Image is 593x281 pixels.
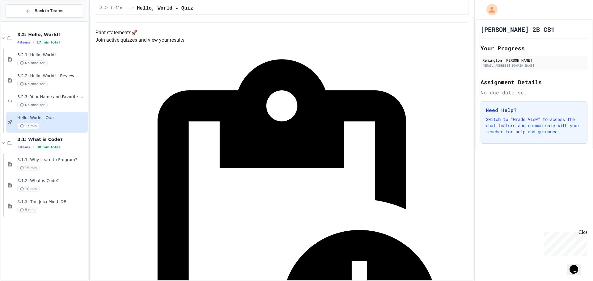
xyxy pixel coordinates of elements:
span: 30 min total [36,145,60,149]
span: 3.2: Hello, World! [100,6,130,11]
iframe: chat widget [542,229,587,256]
span: 3.2: Hello, World! [17,32,87,37]
div: Chat with us now!Close [2,2,43,39]
span: 17 min total [36,40,60,44]
span: 3.1.1: Why Learn to Program? [17,157,87,163]
span: 17 min [17,123,40,129]
span: 3 items [17,145,30,149]
span: 3.2.3: Your Name and Favorite Movie [17,94,87,100]
span: 3.1: What is Code? [17,137,87,142]
span: 5 min [17,207,37,213]
span: Hello, World - Quiz [137,5,193,12]
div: [EMAIL_ADDRESS][DOMAIN_NAME] [482,63,586,68]
h3: Need Help? [486,106,582,114]
span: No time set [17,102,48,108]
span: 10 min [17,186,40,192]
span: 4 items [17,40,30,44]
span: Hello, World - Quiz [17,115,87,121]
div: Remington [PERSON_NAME] [482,57,586,63]
div: No due date set [481,89,587,96]
span: 15 min [17,165,40,171]
span: • [33,40,34,45]
h2: Assignment Details [481,78,587,86]
span: Back to Teams [35,8,63,14]
span: / [132,6,134,11]
span: 3.1.2: What is Code? [17,178,87,184]
iframe: chat widget [567,256,587,275]
span: 3.2.2: Hello, World! - Review [17,73,87,79]
h1: [PERSON_NAME] 2B CS1 [481,25,555,34]
p: Switch to "Grade View" to access the chat feature and communicate with your teacher for help and ... [486,116,582,135]
h2: Your Progress [481,44,587,52]
span: No time set [17,60,48,66]
span: No time set [17,81,48,87]
span: 3.1.3: The JuiceMind IDE [17,199,87,205]
span: 3.2.1: Hello, World! [17,52,87,58]
p: Join active quizzes and view your results [95,36,468,44]
div: My Account [480,2,499,17]
span: • [33,145,34,150]
h4: Print statements 🚀 [95,29,468,36]
button: Back to Teams [6,4,83,18]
